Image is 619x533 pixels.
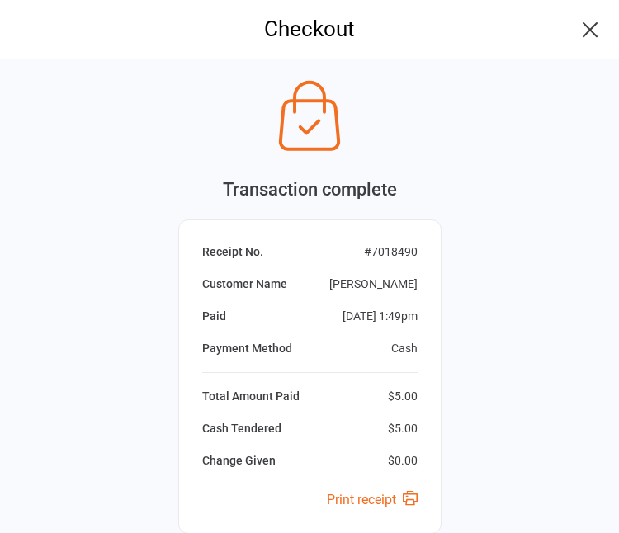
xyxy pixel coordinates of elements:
div: [PERSON_NAME] [329,276,418,293]
div: # 7018490 [364,243,418,261]
div: $0.00 [388,452,418,469]
div: [DATE] 1:49pm [343,308,418,325]
div: Cash [391,340,418,357]
div: Change Given [202,452,276,469]
div: Payment Method [202,340,292,357]
div: Total Amount Paid [202,388,300,405]
div: $5.00 [388,388,418,405]
div: Customer Name [202,276,287,293]
a: Print receipt [327,492,418,507]
div: Receipt No. [202,243,263,261]
div: Paid [202,308,226,325]
div: Cash Tendered [202,420,281,437]
div: $5.00 [388,420,418,437]
div: Transaction complete [178,176,442,203]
